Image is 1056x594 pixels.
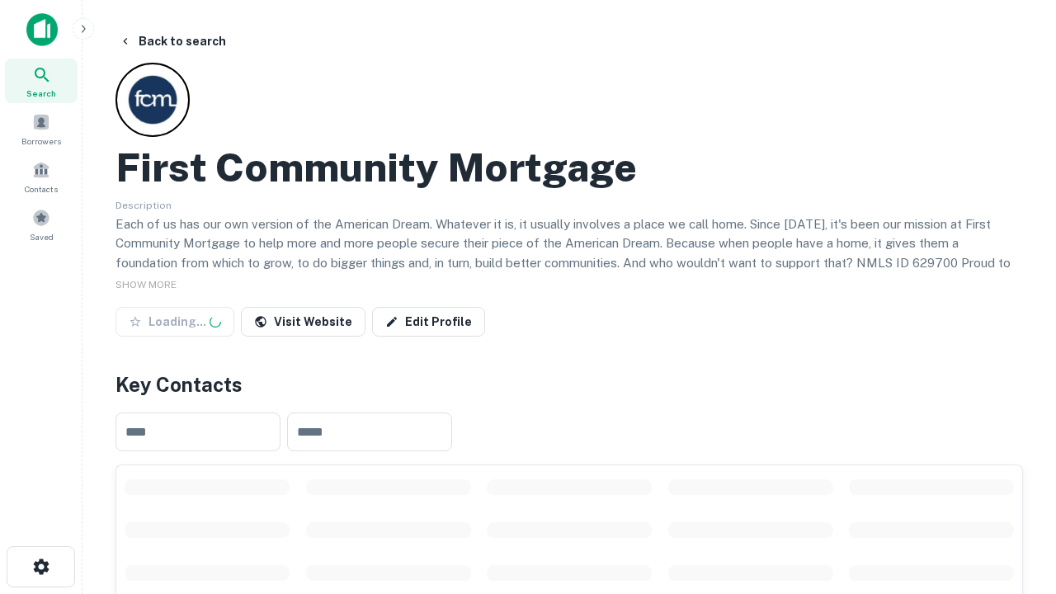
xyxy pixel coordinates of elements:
span: Contacts [25,182,58,196]
span: Borrowers [21,134,61,148]
a: Search [5,59,78,103]
a: Borrowers [5,106,78,151]
span: Saved [30,230,54,243]
p: Each of us has our own version of the American Dream. Whatever it is, it usually involves a place... [115,214,1023,292]
h2: First Community Mortgage [115,144,637,191]
a: Saved [5,202,78,247]
button: Back to search [112,26,233,56]
h4: Key Contacts [115,370,1023,399]
a: Contacts [5,154,78,199]
a: Edit Profile [372,307,485,337]
iframe: Chat Widget [973,409,1056,488]
span: SHOW MORE [115,279,177,290]
span: Search [26,87,56,100]
span: Description [115,200,172,211]
img: capitalize-icon.png [26,13,58,46]
a: Visit Website [241,307,365,337]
